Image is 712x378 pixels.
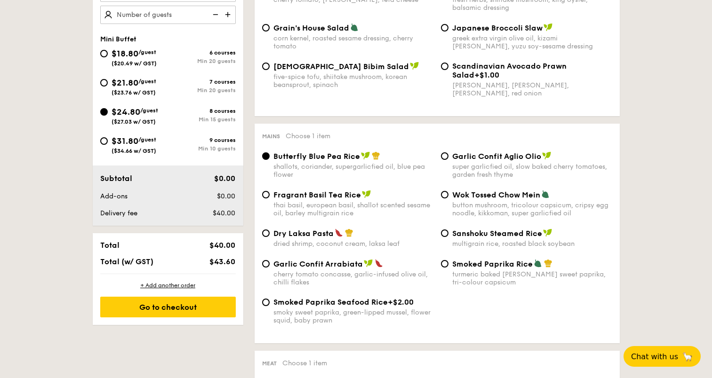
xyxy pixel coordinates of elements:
[452,270,612,286] div: turmeric baked [PERSON_NAME] sweet paprika, tri-colour capsicum
[474,71,499,79] span: +$1.00
[273,240,433,248] div: dried shrimp, coconut cream, laksa leaf
[214,174,235,183] span: $0.00
[100,192,128,200] span: Add-ons
[542,151,552,160] img: icon-vegan.f8ff3823.svg
[112,148,156,154] span: ($34.66 w/ GST)
[452,24,543,32] span: Japanese Broccoli Slaw
[168,137,236,143] div: 9 courses
[682,351,693,362] span: 🦙
[286,132,330,140] span: Choose 1 item
[112,60,157,67] span: ($20.49 w/ GST)
[273,308,433,324] div: smoky sweet paprika, green-lipped mussel, flower squid, baby prawn
[350,23,359,31] img: icon-vegetarian.fe4039eb.svg
[441,191,448,198] input: Wok Tossed Chow Meinbutton mushroom, tricolour capsicum, cripsy egg noodle, kikkoman, super garli...
[112,78,138,88] span: $21.80
[441,260,448,268] input: Smoked Paprika Riceturmeric baked [PERSON_NAME] sweet paprika, tri-colour capsicum
[112,48,138,59] span: $18.80
[262,24,270,31] input: Grain's House Saladcorn kernel, roasted sesame dressing, cherry tomato
[217,192,235,200] span: $0.00
[213,209,235,217] span: $40.00
[273,73,433,89] div: five-spice tofu, shiitake mushroom, korean beansprout, spinach
[282,359,327,367] span: Choose 1 item
[209,257,235,266] span: $43.60
[112,107,140,117] span: $24.80
[140,107,158,114] span: /guest
[452,260,533,268] span: Smoked Paprika Rice
[262,152,270,160] input: Butterfly Blue Pea Riceshallots, coriander, supergarlicfied oil, blue pea flower
[631,352,678,361] span: Chat with us
[335,228,343,237] img: icon-spicy.37a8142b.svg
[100,79,108,87] input: $21.80/guest($23.76 w/ GST)7 coursesMin 20 guests
[168,49,236,56] div: 6 courses
[100,209,137,217] span: Delivery fee
[138,78,156,85] span: /guest
[273,163,433,179] div: shallots, coriander, supergarlicfied oil, blue pea flower
[273,62,409,71] span: [DEMOGRAPHIC_DATA] Bibim Salad
[541,190,550,198] img: icon-vegetarian.fe4039eb.svg
[273,260,363,268] span: Garlic Confit Arrabiata
[112,118,156,125] span: ($27.03 w/ GST)
[100,137,108,145] input: $31.80/guest($34.66 w/ GST)9 coursesMin 10 guests
[388,298,414,307] span: +$2.00
[208,6,222,24] img: icon-reduce.1d2dbef1.svg
[362,190,371,198] img: icon-vegan.f8ff3823.svg
[100,50,108,57] input: $18.80/guest($20.49 w/ GST)6 coursesMin 20 guests
[441,24,448,31] input: Japanese Broccoli Slawgreek extra virgin olive oil, kizami [PERSON_NAME], yuzu soy-sesame dressing
[544,259,552,268] img: icon-chef-hat.a58ddaea.svg
[262,191,270,198] input: Fragrant Basil Tea Ricethai basil, european basil, shallot scented sesame oil, barley multigrain ...
[100,174,132,183] span: Subtotal
[452,201,612,217] div: button mushroom, tricolour capsicum, cripsy egg noodle, kikkoman, super garlicfied oil
[100,297,236,317] div: Go to checkout
[273,229,334,238] span: Dry Laksa Pasta
[361,151,370,160] img: icon-vegan.f8ff3823.svg
[168,87,236,94] div: Min 20 guests
[138,136,156,143] span: /guest
[100,257,153,266] span: Total (w/ GST)
[262,299,270,306] input: Smoked Paprika Seafood Rice+$2.00smoky sweet paprika, green-lipped mussel, flower squid, baby prawn
[273,152,360,161] span: Butterfly Blue Pea Rice
[441,63,448,70] input: Scandinavian Avocado Prawn Salad+$1.00[PERSON_NAME], [PERSON_NAME], [PERSON_NAME], red onion
[452,81,612,97] div: [PERSON_NAME], [PERSON_NAME], [PERSON_NAME], red onion
[544,23,553,31] img: icon-vegan.f8ff3823.svg
[100,35,136,43] span: Mini Buffet
[112,136,138,146] span: $31.80
[410,62,419,70] img: icon-vegan.f8ff3823.svg
[100,6,236,24] input: Number of guests
[222,6,236,24] img: icon-add.58712e84.svg
[262,260,270,268] input: Garlic Confit Arrabiatacherry tomato concasse, garlic-infused olive oil, chilli flakes
[452,229,542,238] span: Sanshoku Steamed Rice
[624,346,701,367] button: Chat with us🦙
[168,145,236,152] div: Min 10 guests
[168,108,236,114] div: 8 courses
[441,152,448,160] input: Garlic Confit Aglio Oliosuper garlicfied oil, slow baked cherry tomatoes, garden fresh thyme
[262,63,270,70] input: [DEMOGRAPHIC_DATA] Bibim Saladfive-spice tofu, shiitake mushroom, korean beansprout, spinach
[100,282,236,289] div: + Add another order
[100,241,120,250] span: Total
[534,259,542,268] img: icon-vegetarian.fe4039eb.svg
[168,116,236,123] div: Min 15 guests
[372,151,380,160] img: icon-chef-hat.a58ddaea.svg
[452,240,612,248] div: multigrain rice, roasted black soybean
[262,229,270,237] input: Dry Laksa Pastadried shrimp, coconut cream, laksa leaf
[273,34,433,50] div: corn kernel, roasted sesame dressing, cherry tomato
[273,190,361,199] span: Fragrant Basil Tea Rice
[273,24,349,32] span: Grain's House Salad
[138,49,156,55] span: /guest
[273,201,433,217] div: thai basil, european basil, shallot scented sesame oil, barley multigrain rice
[375,259,383,268] img: icon-spicy.37a8142b.svg
[100,108,108,116] input: $24.80/guest($27.03 w/ GST)8 coursesMin 15 guests
[273,270,433,286] div: cherry tomato concasse, garlic-infused olive oil, chilli flakes
[168,58,236,64] div: Min 20 guests
[112,89,156,96] span: ($23.76 w/ GST)
[452,190,540,199] span: Wok Tossed Chow Mein
[452,34,612,50] div: greek extra virgin olive oil, kizami [PERSON_NAME], yuzu soy-sesame dressing
[452,163,612,179] div: super garlicfied oil, slow baked cherry tomatoes, garden fresh thyme
[364,259,373,268] img: icon-vegan.f8ff3823.svg
[345,228,353,237] img: icon-chef-hat.a58ddaea.svg
[262,360,277,367] span: Meat
[452,62,567,79] span: Scandinavian Avocado Prawn Salad
[273,298,388,307] span: Smoked Paprika Seafood Rice
[441,229,448,237] input: Sanshoku Steamed Ricemultigrain rice, roasted black soybean
[543,228,552,237] img: icon-vegan.f8ff3823.svg
[452,152,541,161] span: Garlic Confit Aglio Olio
